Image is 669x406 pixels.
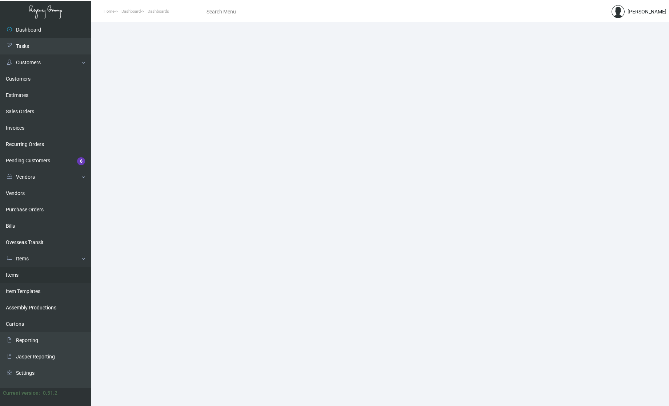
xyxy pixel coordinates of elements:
[148,9,169,14] span: Dashboards
[3,389,40,397] div: Current version:
[104,9,115,14] span: Home
[628,8,666,16] div: [PERSON_NAME]
[121,9,141,14] span: Dashboard
[43,389,57,397] div: 0.51.2
[612,5,625,18] img: admin@bootstrapmaster.com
